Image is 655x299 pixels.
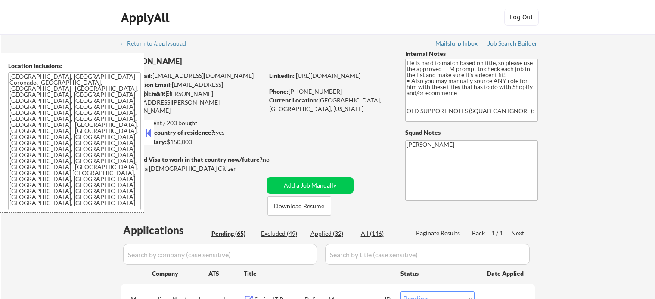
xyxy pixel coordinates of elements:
[487,40,538,49] a: Job Search Builder
[511,229,525,237] div: Next
[435,40,478,49] a: Mailslurp Inbox
[120,128,261,137] div: yes
[121,71,264,80] div: [EMAIL_ADDRESS][DOMAIN_NAME]
[361,229,404,238] div: All (146)
[310,229,354,238] div: Applied (32)
[123,225,208,235] div: Applications
[269,87,391,96] div: [PHONE_NUMBER]
[121,156,264,163] strong: Will need Visa to work in that country now/future?:
[8,62,141,70] div: Location Inclusions:
[267,177,354,194] button: Add a Job Manually
[120,119,264,127] div: 18 sent / 200 bought
[152,269,208,278] div: Company
[487,269,525,278] div: Date Applied
[121,80,264,97] div: [EMAIL_ADDRESS][DOMAIN_NAME]
[487,40,538,46] div: Job Search Builder
[121,10,172,25] div: ApplyAll
[400,265,475,281] div: Status
[263,155,287,164] div: no
[472,229,486,237] div: Back
[269,96,391,113] div: [GEOGRAPHIC_DATA], [GEOGRAPHIC_DATA], [US_STATE]
[120,40,194,46] div: ← Return to /applysquad
[261,229,304,238] div: Excluded (49)
[491,229,511,237] div: 1 / 1
[269,88,289,95] strong: Phone:
[208,269,244,278] div: ATS
[296,72,360,79] a: [URL][DOMAIN_NAME]
[416,229,462,237] div: Paginate Results
[121,56,298,67] div: [PERSON_NAME]
[269,96,318,104] strong: Current Location:
[267,196,331,216] button: Download Resume
[504,9,539,26] button: Log Out
[211,229,255,238] div: Pending (65)
[405,49,538,58] div: Internal Notes
[121,89,264,115] div: [PERSON_NAME][EMAIL_ADDRESS][PERSON_NAME][DOMAIN_NAME]
[121,164,266,173] div: Yes, I am a [DEMOGRAPHIC_DATA] Citizen
[244,269,392,278] div: Title
[325,244,530,265] input: Search by title (case sensitive)
[405,128,538,137] div: Squad Notes
[123,244,317,265] input: Search by company (case sensitive)
[269,72,295,79] strong: LinkedIn:
[120,40,194,49] a: ← Return to /applysquad
[435,40,478,46] div: Mailslurp Inbox
[120,138,264,146] div: $150,000
[120,129,216,136] strong: Can work in country of residence?:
